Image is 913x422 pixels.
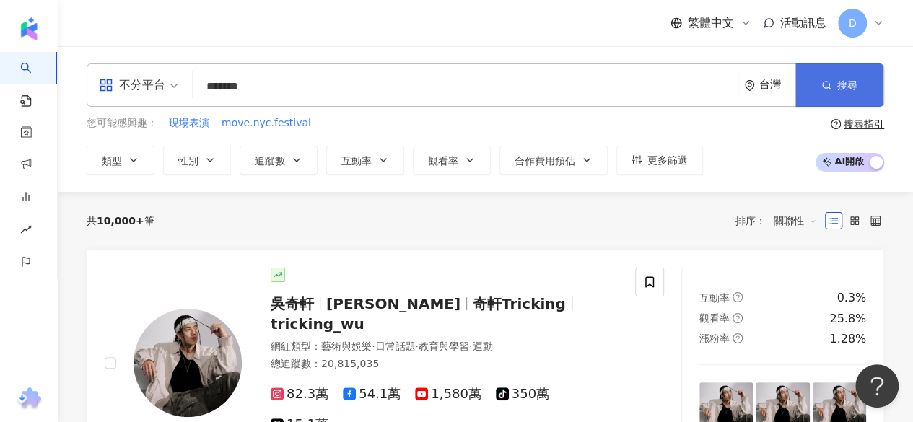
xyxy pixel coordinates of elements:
[733,292,743,302] span: question-circle
[341,155,372,167] span: 互動率
[326,146,404,175] button: 互動率
[699,312,730,324] span: 觀看率
[102,155,122,167] span: 類型
[240,146,318,175] button: 追蹤數
[774,209,817,232] span: 關聯性
[699,333,730,344] span: 漲粉率
[428,155,458,167] span: 觀看率
[99,78,113,92] span: appstore
[271,340,618,354] div: 網紅類型 ：
[221,115,312,131] button: move.nyc.festival
[415,387,481,402] span: 1,580萬
[499,146,608,175] button: 合作費用預估
[168,115,210,131] button: 現場表演
[759,79,795,91] div: 台灣
[15,387,43,410] img: chrome extension
[17,17,40,40] img: logo icon
[87,146,154,175] button: 類型
[836,290,866,306] div: 0.3%
[271,387,328,402] span: 82.3萬
[472,340,492,352] span: 運動
[372,340,375,352] span: ·
[733,333,743,343] span: question-circle
[169,116,209,131] span: 現場表演
[321,340,372,352] span: 藝術與娛樂
[375,340,415,352] span: 日常話題
[647,154,688,166] span: 更多篩選
[699,292,730,304] span: 互動率
[99,74,165,97] div: 不分平台
[326,295,460,312] span: [PERSON_NAME]
[271,357,618,372] div: 總追蹤數 ： 20,815,035
[473,295,566,312] span: 奇軒Tricking
[795,63,883,107] button: 搜尋
[688,15,734,31] span: 繁體中文
[780,16,826,30] span: 活動訊息
[735,209,825,232] div: 排序：
[255,155,285,167] span: 追蹤數
[844,118,884,130] div: 搜尋指引
[831,119,841,129] span: question-circle
[855,364,899,408] iframe: Help Scout Beacon - Open
[616,146,703,175] button: 更多篩選
[271,315,364,333] span: tricking_wu
[20,52,49,108] a: search
[87,116,157,131] span: 您可能感興趣：
[733,313,743,323] span: question-circle
[271,295,314,312] span: 吳奇軒
[744,80,755,91] span: environment
[163,146,231,175] button: 性別
[515,155,575,167] span: 合作費用預估
[496,387,549,402] span: 350萬
[469,340,472,352] span: ·
[178,155,198,167] span: 性別
[97,215,144,227] span: 10,000+
[837,79,857,91] span: 搜尋
[343,387,401,402] span: 54.1萬
[134,309,242,417] img: KOL Avatar
[20,215,32,247] span: rise
[222,116,311,131] span: move.nyc.festival
[419,340,469,352] span: 教育與學習
[415,340,418,352] span: ·
[413,146,491,175] button: 觀看率
[87,215,154,227] div: 共 筆
[849,15,857,31] span: D
[829,311,866,327] div: 25.8%
[829,331,866,347] div: 1.28%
